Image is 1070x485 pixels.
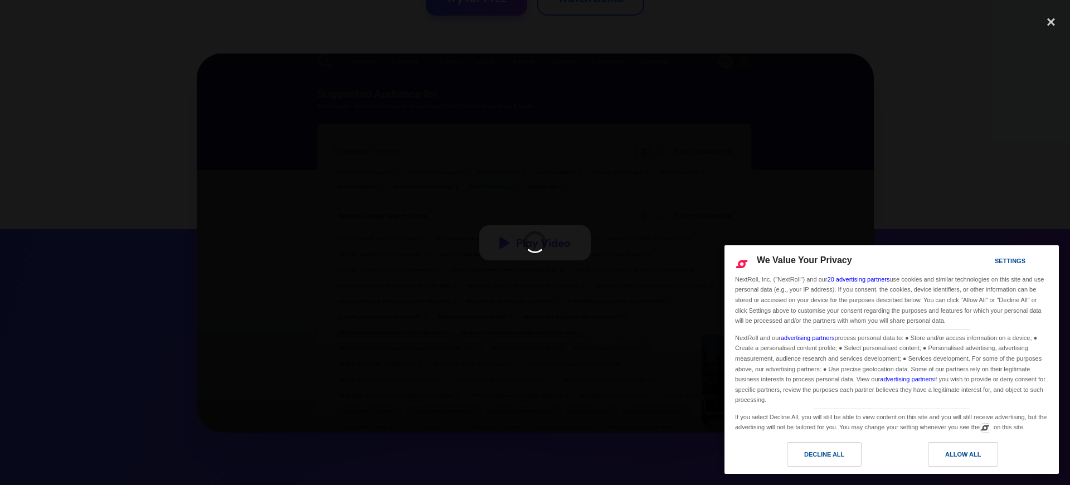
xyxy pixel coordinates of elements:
[757,255,852,265] span: We Value Your Privacy
[828,276,890,283] a: 20 advertising partners
[733,409,1050,434] div: If you select Decline All, you will still be able to view content on this site and you will still...
[995,255,1025,267] div: Settings
[804,448,844,460] div: Decline All
[733,330,1050,406] div: NextRoll and our process personal data to: ● Store and/or access information on a device; ● Creat...
[733,273,1050,327] div: NextRoll, Inc. ("NextRoll") and our use cookies and similar technologies on this site and use per...
[1032,9,1070,34] div: close lightbox
[880,376,934,382] a: advertising partners
[945,448,981,460] div: Allow All
[781,334,835,341] a: advertising partners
